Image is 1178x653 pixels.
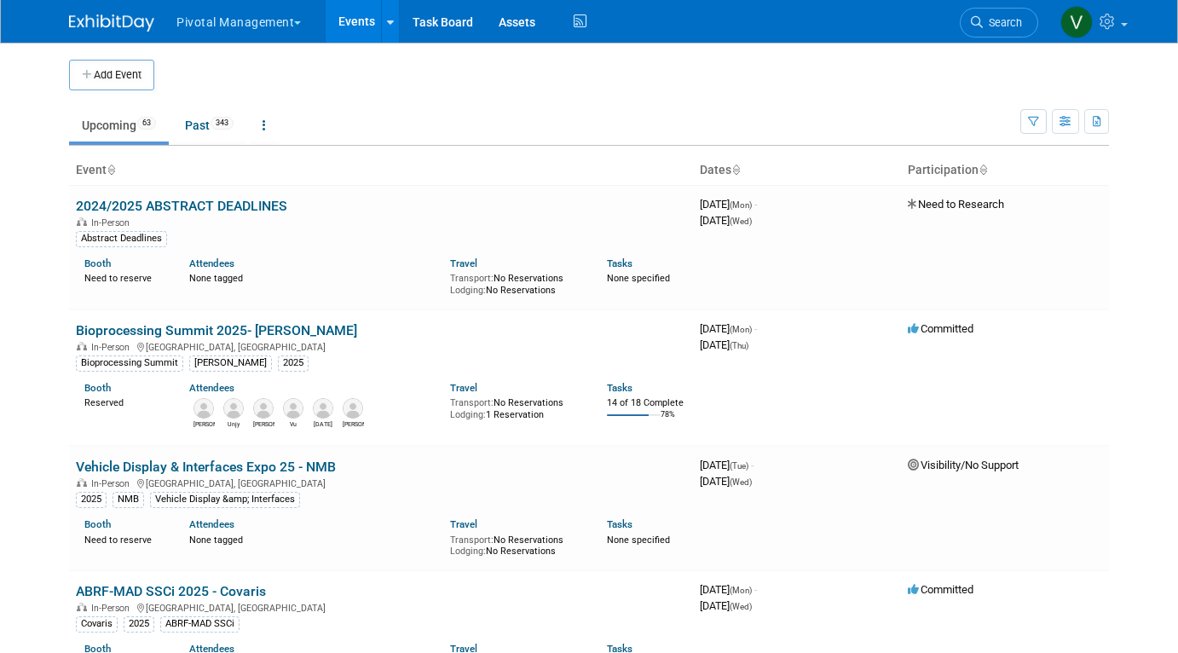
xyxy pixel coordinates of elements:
[661,410,675,433] td: 78%
[113,492,144,507] div: NMB
[607,382,632,394] a: Tasks
[223,419,245,429] div: Unjy Park
[77,478,87,487] img: In-Person Event
[313,419,334,429] div: Raja Srinivas
[69,14,154,32] img: ExhibitDay
[84,531,164,546] div: Need to reserve
[77,603,87,611] img: In-Person Event
[700,338,748,351] span: [DATE]
[731,163,740,176] a: Sort by Start Date
[607,273,670,284] span: None specified
[76,339,686,353] div: [GEOGRAPHIC_DATA], [GEOGRAPHIC_DATA]
[908,322,973,335] span: Committed
[908,459,1019,471] span: Visibility/No Support
[84,269,164,285] div: Need to reserve
[76,616,118,632] div: Covaris
[76,322,357,338] a: Bioprocessing Summit 2025- [PERSON_NAME]
[730,586,752,595] span: (Mon)
[700,459,754,471] span: [DATE]
[91,603,135,614] span: In-Person
[450,546,486,557] span: Lodging:
[730,200,752,210] span: (Mon)
[450,382,477,394] a: Travel
[76,600,686,614] div: [GEOGRAPHIC_DATA], [GEOGRAPHIC_DATA]
[450,531,581,558] div: No Reservations No Reservations
[730,602,752,611] span: (Wed)
[76,476,686,489] div: [GEOGRAPHIC_DATA], [GEOGRAPHIC_DATA]
[189,355,272,371] div: [PERSON_NAME]
[76,231,167,246] div: Abstract Deadlines
[908,198,1004,211] span: Need to Research
[730,325,752,334] span: (Mon)
[91,478,135,489] span: In-Person
[84,382,111,394] a: Booth
[124,616,154,632] div: 2025
[91,217,135,228] span: In-Person
[450,397,494,408] span: Transport:
[76,492,107,507] div: 2025
[450,273,494,284] span: Transport:
[450,535,494,546] span: Transport:
[450,518,477,530] a: Travel
[607,518,632,530] a: Tasks
[76,198,287,214] a: 2024/2025 ABSTRACT DEADLINES
[730,477,752,487] span: (Wed)
[193,419,215,429] div: Omar El-Ghouch
[700,599,752,612] span: [DATE]
[253,398,274,419] img: Traci Haddock
[979,163,987,176] a: Sort by Participation Type
[313,398,333,419] img: Raja Srinivas
[754,322,757,335] span: -
[450,269,581,296] div: No Reservations No Reservations
[751,459,754,471] span: -
[607,535,670,546] span: None specified
[253,419,274,429] div: Traci Haddock
[189,382,234,394] a: Attendees
[450,285,486,296] span: Lodging:
[607,397,686,409] div: 14 of 18 Complete
[960,8,1038,38] a: Search
[754,198,757,211] span: -
[450,409,486,420] span: Lodging:
[107,163,115,176] a: Sort by Event Name
[76,583,266,599] a: ABRF-MAD SSCi 2025 - Covaris
[908,583,973,596] span: Committed
[84,518,111,530] a: Booth
[211,117,234,130] span: 343
[700,214,752,227] span: [DATE]
[700,475,752,488] span: [DATE]
[189,257,234,269] a: Attendees
[343,419,364,429] div: Kevin LeShane
[450,394,581,420] div: No Reservations 1 Reservation
[91,342,135,353] span: In-Person
[450,257,477,269] a: Travel
[76,355,183,371] div: Bioprocessing Summit
[1060,6,1093,38] img: Valerie Weld
[607,257,632,269] a: Tasks
[343,398,363,419] img: Kevin LeShane
[983,16,1022,29] span: Search
[693,156,901,185] th: Dates
[193,398,214,419] img: Omar El-Ghouch
[730,461,748,471] span: (Tue)
[700,583,757,596] span: [DATE]
[77,342,87,350] img: In-Person Event
[700,322,757,335] span: [DATE]
[137,117,156,130] span: 63
[901,156,1109,185] th: Participation
[77,217,87,226] img: In-Person Event
[189,269,438,285] div: None tagged
[69,60,154,90] button: Add Event
[730,341,748,350] span: (Thu)
[754,583,757,596] span: -
[283,419,304,429] div: Vu Nguyen
[76,459,336,475] a: Vehicle Display & Interfaces Expo 25 - NMB
[84,394,164,409] div: Reserved
[69,156,693,185] th: Event
[223,398,244,419] img: Unjy Park
[700,198,757,211] span: [DATE]
[160,616,240,632] div: ABRF-MAD SSCi
[730,217,752,226] span: (Wed)
[172,109,246,142] a: Past343
[278,355,309,371] div: 2025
